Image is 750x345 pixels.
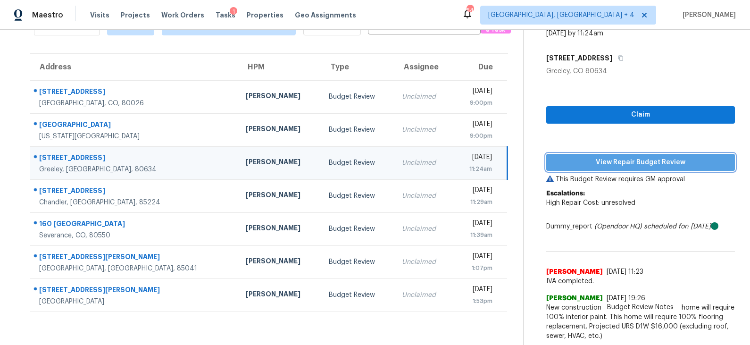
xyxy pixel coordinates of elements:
div: [STREET_ADDRESS][PERSON_NAME] [39,252,231,264]
h5: [STREET_ADDRESS] [546,53,612,63]
span: New construction is active in the area. This home will require 100% interior paint. This home wil... [546,303,735,341]
div: [DATE] [460,119,492,131]
div: [GEOGRAPHIC_DATA] [39,120,231,132]
div: 54 [467,6,473,15]
div: [GEOGRAPHIC_DATA] [39,297,231,306]
span: Geo Assignments [295,10,356,20]
div: [GEOGRAPHIC_DATA], [GEOGRAPHIC_DATA], 85041 [39,264,231,273]
span: Projects [121,10,150,20]
div: [PERSON_NAME] [246,124,314,136]
span: View Repair Budget Review [554,157,727,168]
span: Maestro [32,10,63,20]
div: 9:00pm [460,98,492,108]
div: [DATE] [460,185,492,197]
div: [PERSON_NAME] [246,190,314,202]
th: Assignee [394,54,453,80]
span: [PERSON_NAME] [546,267,603,277]
div: Budget Review [329,125,387,135]
button: Copy Address [612,50,625,67]
div: Severance, CO, 80550 [39,231,231,240]
div: 9:00pm [460,131,492,141]
div: 1:07pm [460,263,492,273]
i: scheduled for: [DATE] [644,223,711,230]
span: Visits [90,10,109,20]
span: [PERSON_NAME] [679,10,736,20]
div: [DATE] [460,152,492,164]
div: Dummy_report [546,222,735,231]
th: HPM [238,54,321,80]
span: Budget Review Notes [601,303,679,312]
div: [PERSON_NAME] [246,91,314,103]
div: [DATE] [460,86,492,98]
span: Claim [554,109,727,121]
div: [DATE] by 11:24am [546,29,603,38]
div: Budget Review [329,158,387,168]
div: 1:53pm [460,296,492,306]
div: Unclaimed [402,224,445,234]
div: [DATE] [460,219,492,230]
div: 11:39am [460,230,492,240]
th: Due [453,54,507,80]
span: [PERSON_NAME] [546,294,603,303]
div: Chandler, [GEOGRAPHIC_DATA], 85224 [39,198,231,207]
div: [GEOGRAPHIC_DATA], CO, 80026 [39,99,231,108]
div: 160 [GEOGRAPHIC_DATA] [39,219,231,231]
div: 1 [230,7,237,17]
div: [DATE] [460,252,492,263]
div: Greeley, CO 80634 [546,67,735,76]
div: [PERSON_NAME] [246,223,314,235]
th: Address [30,54,238,80]
div: [STREET_ADDRESS][PERSON_NAME] [39,285,231,297]
div: Unclaimed [402,257,445,267]
span: [DATE] 19:26 [607,295,645,302]
span: Work Orders [161,10,204,20]
th: Type [321,54,394,80]
span: Tasks [216,12,235,18]
div: Unclaimed [402,125,445,135]
button: Create a Task [481,16,511,34]
div: [STREET_ADDRESS] [39,186,231,198]
div: [DATE] [460,285,492,296]
div: 11:24am [460,164,492,174]
div: [PERSON_NAME] [246,256,314,268]
span: IVA completed. [546,277,735,286]
div: Budget Review [329,191,387,201]
span: Properties [247,10,283,20]
div: Budget Review [329,224,387,234]
div: Budget Review [329,257,387,267]
div: [STREET_ADDRESS] [39,87,231,99]
div: [PERSON_NAME] [246,157,314,169]
div: [STREET_ADDRESS] [39,153,231,165]
div: 11:29am [460,197,492,207]
i: (Opendoor HQ) [594,223,642,230]
div: Greeley, [GEOGRAPHIC_DATA], 80634 [39,165,231,174]
div: Unclaimed [402,158,445,168]
button: View Repair Budget Review [546,154,735,171]
div: Budget Review [329,290,387,300]
span: [DATE] 11:23 [607,269,643,275]
div: Unclaimed [402,290,445,300]
div: Unclaimed [402,191,445,201]
b: Escalations: [546,190,585,197]
button: Claim [546,106,735,124]
p: This Budget Review requires GM approval [546,175,735,184]
div: Unclaimed [402,92,445,101]
span: High Repair Cost: unresolved [546,200,635,206]
div: [PERSON_NAME] [246,289,314,301]
span: [GEOGRAPHIC_DATA], [GEOGRAPHIC_DATA] + 4 [488,10,634,20]
div: [US_STATE][GEOGRAPHIC_DATA] [39,132,231,141]
div: Budget Review [329,92,387,101]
